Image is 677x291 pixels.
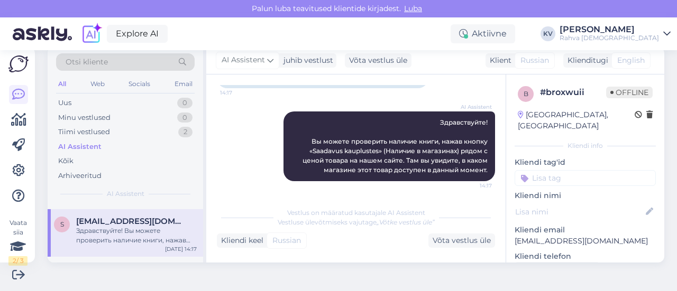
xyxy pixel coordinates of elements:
[220,89,260,97] span: 14:17
[560,34,659,42] div: Rahva [DEMOGRAPHIC_DATA]
[606,87,653,98] span: Offline
[401,4,425,13] span: Luba
[515,190,656,201] p: Kliendi nimi
[107,25,168,43] a: Explore AI
[563,55,608,66] div: Klienditugi
[617,55,645,66] span: English
[217,235,263,246] div: Kliendi keel
[8,256,28,266] div: 2 / 3
[76,217,186,226] span: Svetik19.81@bk.ru
[60,220,64,228] span: S
[172,77,195,91] div: Email
[66,57,108,68] span: Otsi kliente
[540,86,606,99] div: # broxwuii
[58,171,102,181] div: Arhiveeritud
[222,54,265,66] span: AI Assistent
[76,226,197,245] div: Здравствуйте! Вы можете проверить наличие книги, нажав кнопку «Saadavus kauplustes» (Наличие в ма...
[520,55,549,66] span: Russian
[541,26,555,41] div: KV
[515,236,656,247] p: [EMAIL_ADDRESS][DOMAIN_NAME]
[560,25,671,42] a: [PERSON_NAME]Rahva [DEMOGRAPHIC_DATA]
[287,209,425,217] span: Vestlus on määratud kasutajale AI Assistent
[58,98,71,108] div: Uus
[560,25,659,34] div: [PERSON_NAME]
[279,55,333,66] div: juhib vestlust
[58,127,110,137] div: Tiimi vestlused
[165,245,197,253] div: [DATE] 14:17
[272,235,301,246] span: Russian
[428,233,495,248] div: Võta vestlus üle
[58,156,74,166] div: Kõik
[58,142,102,152] div: AI Assistent
[486,55,511,66] div: Klient
[518,109,635,132] div: [GEOGRAPHIC_DATA], [GEOGRAPHIC_DATA]
[515,251,656,262] p: Kliendi telefon
[278,218,435,226] span: Vestluse ülevõtmiseks vajutage
[8,218,28,266] div: Vaata siia
[177,98,193,108] div: 0
[451,24,515,43] div: Aktiivne
[515,224,656,236] p: Kliendi email
[56,77,68,91] div: All
[515,206,644,218] input: Lisa nimi
[515,157,656,168] p: Kliendi tag'id
[88,77,107,91] div: Web
[345,53,411,68] div: Võta vestlus üle
[126,77,152,91] div: Socials
[515,262,600,276] div: Küsi telefoninumbrit
[515,170,656,186] input: Lisa tag
[452,103,492,111] span: AI Assistent
[377,218,435,226] i: „Võtke vestlus üle”
[58,112,111,123] div: Minu vestlused
[515,141,656,151] div: Kliendi info
[524,90,528,98] span: b
[80,23,103,45] img: explore-ai
[8,55,29,72] img: Askly Logo
[107,189,144,199] span: AI Assistent
[452,182,492,190] span: 14:17
[178,127,193,137] div: 2
[177,112,193,123] div: 0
